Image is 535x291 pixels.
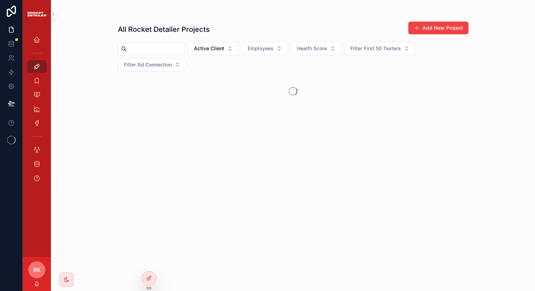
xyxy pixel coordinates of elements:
[23,28,51,194] div: scrollable content
[297,45,327,52] span: Health Score
[248,45,274,52] span: Employees
[124,61,172,68] span: Filter Ad Connection
[291,42,341,55] button: Select Button
[194,45,224,52] span: Active Client
[33,266,41,274] span: RK
[27,10,47,18] img: App logo
[408,22,468,34] button: Add New Project
[118,24,210,34] h1: All Rocket Detailer Projects
[118,58,186,71] button: Select Button
[242,42,288,55] button: Select Button
[350,45,401,52] span: Filter First 50 Testers
[344,42,415,55] button: Select Button
[188,42,239,55] button: Select Button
